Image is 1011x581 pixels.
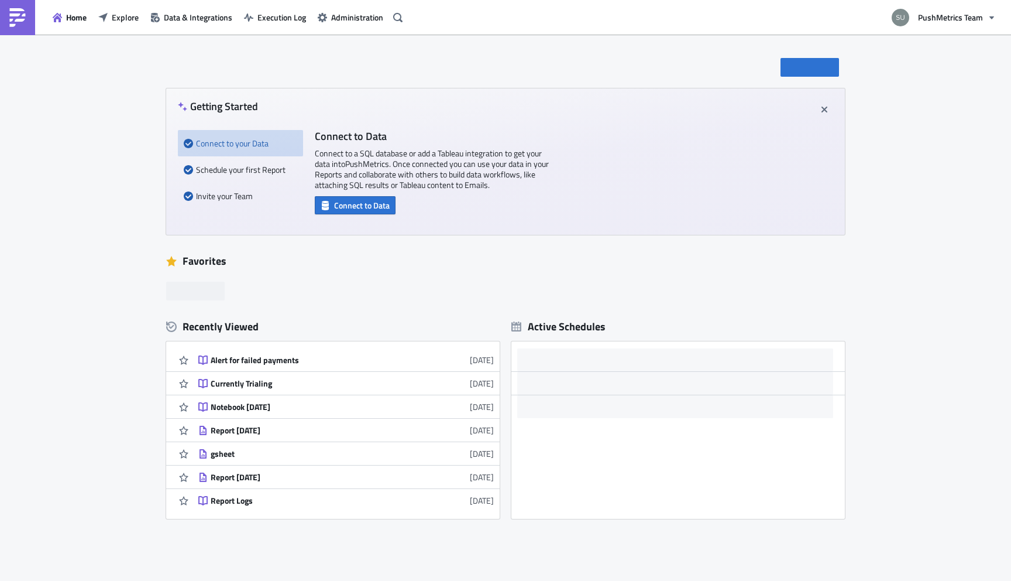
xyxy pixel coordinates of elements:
[918,11,983,23] span: PushMetrics Team
[184,156,297,183] div: Schedule your first Report
[198,466,494,488] a: Report [DATE][DATE]
[211,472,415,483] div: Report [DATE]
[470,354,494,366] time: 2025-08-28T10:34:14Z
[238,8,312,26] button: Execution Log
[315,130,549,142] h4: Connect to Data
[211,449,415,459] div: gsheet
[315,198,396,210] a: Connect to Data
[331,11,383,23] span: Administration
[198,419,494,442] a: Report [DATE][DATE]
[885,5,1002,30] button: PushMetrics Team
[184,130,297,156] div: Connect to your Data
[211,402,415,412] div: Notebook [DATE]
[211,495,415,506] div: Report Logs
[470,494,494,507] time: 2025-07-23T19:50:03Z
[198,348,494,371] a: Alert for failed payments[DATE]
[315,148,549,190] p: Connect to a SQL database or add a Tableau integration to get your data into PushMetrics . Once c...
[198,395,494,418] a: Notebook [DATE][DATE]
[184,183,297,209] div: Invite your Team
[470,447,494,460] time: 2025-08-03T20:52:18Z
[112,11,139,23] span: Explore
[312,8,389,26] button: Administration
[198,489,494,512] a: Report Logs[DATE]
[257,11,306,23] span: Execution Log
[470,377,494,389] time: 2025-08-28T10:33:07Z
[178,100,258,112] h4: Getting Started
[92,8,145,26] button: Explore
[890,8,910,28] img: Avatar
[470,401,494,413] time: 2025-08-27T15:04:18Z
[470,471,494,483] time: 2025-08-01T22:55:32Z
[315,196,396,214] button: Connect to Data
[211,378,415,389] div: Currently Trialing
[334,199,390,211] span: Connect to Data
[198,442,494,465] a: gsheet[DATE]
[211,425,415,436] div: Report [DATE]
[47,8,92,26] button: Home
[198,372,494,395] a: Currently Trialing[DATE]
[8,8,27,27] img: PushMetrics
[166,252,845,270] div: Favorites
[145,8,238,26] button: Data & Integrations
[470,424,494,436] time: 2025-08-27T15:03:58Z
[164,11,232,23] span: Data & Integrations
[66,11,87,23] span: Home
[211,355,415,365] div: Alert for failed payments
[166,318,500,336] div: Recently Viewed
[511,320,606,333] div: Active Schedules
